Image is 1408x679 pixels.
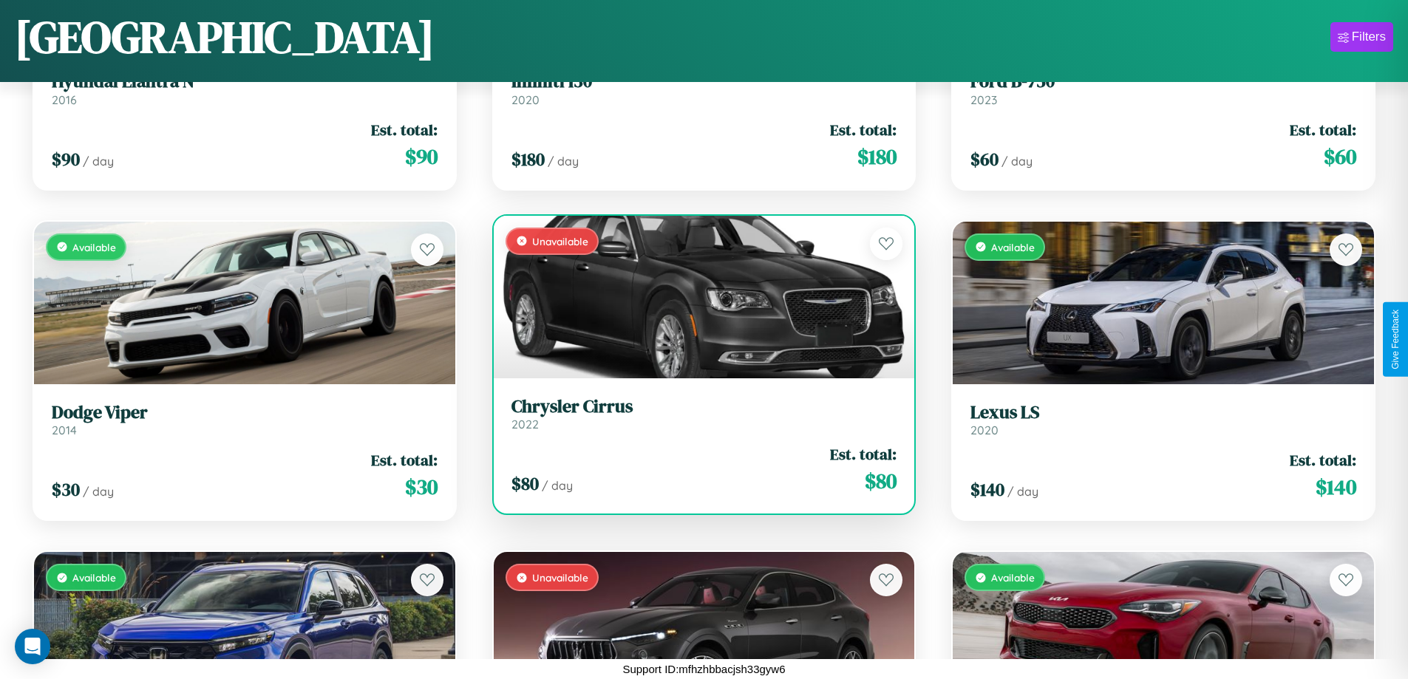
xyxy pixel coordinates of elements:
h1: [GEOGRAPHIC_DATA] [15,7,435,67]
span: / day [548,154,579,168]
span: $ 80 [511,471,539,496]
a: Dodge Viper2014 [52,402,438,438]
span: $ 140 [970,477,1004,502]
span: Available [72,241,116,253]
span: 2014 [52,423,77,437]
a: Hyundai Elantra N2016 [52,71,438,107]
span: Est. total: [371,449,438,471]
span: $ 180 [511,147,545,171]
span: 2022 [511,417,539,431]
span: 2023 [970,92,997,107]
span: / day [542,478,573,493]
span: $ 90 [52,147,80,171]
span: $ 140 [1316,472,1356,502]
h3: Chrysler Cirrus [511,396,897,417]
span: Est. total: [1290,119,1356,140]
span: Est. total: [830,119,897,140]
span: $ 180 [857,142,897,171]
h3: Hyundai Elantra N [52,71,438,92]
h3: Lexus LS [970,402,1356,423]
span: $ 60 [1324,142,1356,171]
span: / day [1007,484,1038,499]
span: Available [991,571,1035,584]
span: Available [72,571,116,584]
span: 2020 [511,92,540,107]
span: Unavailable [532,571,588,584]
span: Est. total: [371,119,438,140]
span: / day [83,154,114,168]
span: 2016 [52,92,77,107]
div: Filters [1352,30,1386,44]
div: Open Intercom Messenger [15,629,50,664]
p: Support ID: mfhzhbbacjsh33gyw6 [622,659,785,679]
span: $ 30 [52,477,80,502]
span: Unavailable [532,235,588,248]
span: $ 90 [405,142,438,171]
h3: Dodge Viper [52,402,438,423]
a: Lexus LS2020 [970,402,1356,438]
span: Est. total: [1290,449,1356,471]
h3: Ford B-750 [970,71,1356,92]
span: / day [1001,154,1033,168]
div: Give Feedback [1390,310,1401,369]
span: $ 60 [970,147,999,171]
span: Available [991,241,1035,253]
span: $ 30 [405,472,438,502]
h3: Infiniti I30 [511,71,897,92]
a: Chrysler Cirrus2022 [511,396,897,432]
button: Filters [1330,22,1393,52]
a: Infiniti I302020 [511,71,897,107]
a: Ford B-7502023 [970,71,1356,107]
span: 2020 [970,423,999,437]
span: / day [83,484,114,499]
span: $ 80 [865,466,897,496]
span: Est. total: [830,443,897,465]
